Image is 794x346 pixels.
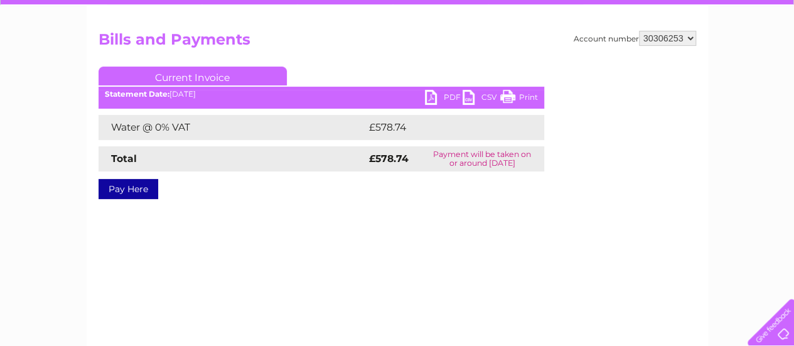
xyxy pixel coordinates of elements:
div: Account number [574,31,696,46]
a: Energy [604,53,632,63]
strong: Total [111,153,137,165]
a: Blog [685,53,703,63]
a: CSV [463,90,500,108]
a: Log out [753,53,782,63]
img: logo.png [28,33,92,71]
a: Print [500,90,538,108]
td: £578.74 [366,115,522,140]
a: Contact [711,53,741,63]
a: PDF [425,90,463,108]
a: Current Invoice [99,67,287,85]
div: [DATE] [99,90,544,99]
a: Telecoms [640,53,677,63]
td: Payment will be taken on or around [DATE] [420,146,544,171]
a: 0333 014 3131 [557,6,644,22]
strong: £578.74 [369,153,409,165]
td: Water @ 0% VAT [99,115,366,140]
div: Clear Business is a trading name of Verastar Limited (registered in [GEOGRAPHIC_DATA] No. 3667643... [101,7,694,61]
a: Water [573,53,597,63]
a: Pay Here [99,179,158,199]
b: Statement Date: [105,89,169,99]
h2: Bills and Payments [99,31,696,55]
